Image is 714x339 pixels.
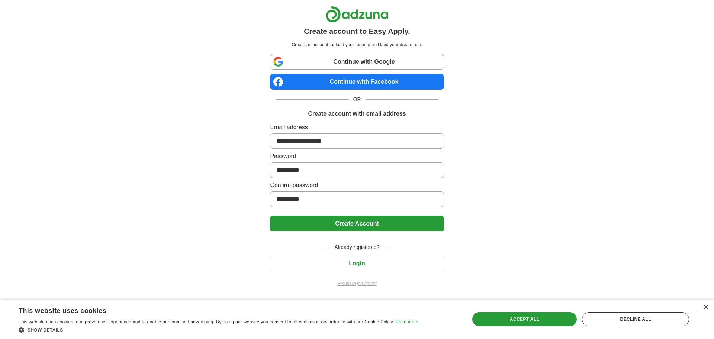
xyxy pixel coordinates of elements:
label: Email address [270,123,444,132]
a: Read more, opens a new window [395,319,418,324]
a: Return to job advert [270,280,444,287]
span: OR [349,96,366,103]
p: Create an account, upload your resume and land your dream role. [271,41,442,48]
div: Decline all [582,312,689,326]
span: Already registered? [330,243,384,251]
div: This website uses cookies [19,304,400,315]
a: Login [270,260,444,266]
label: Confirm password [270,181,444,190]
span: Show details [28,327,63,333]
div: Close [703,305,708,310]
h1: Create account to Easy Apply. [304,26,410,37]
h1: Create account with email address [308,109,406,118]
div: Accept all [472,312,577,326]
button: Login [270,256,444,271]
div: Show details [19,326,418,333]
img: Adzuna logo [325,6,389,23]
button: Create Account [270,216,444,231]
a: Continue with Google [270,54,444,70]
label: Password [270,152,444,161]
span: This website uses cookies to improve user experience and to enable personalised advertising. By u... [19,319,394,324]
a: Continue with Facebook [270,74,444,90]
